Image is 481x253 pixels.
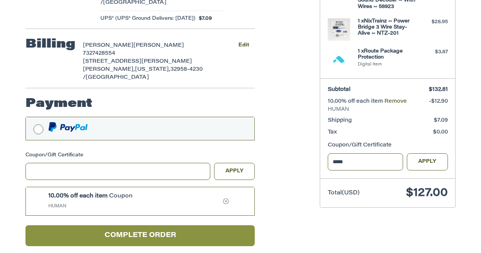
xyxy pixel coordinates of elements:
[83,67,135,72] span: [PERSON_NAME],
[100,15,195,22] span: UPS® (UPS® Ground Delivers: [DATE])
[25,163,210,180] input: Gift Certificate or Coupon Code
[328,142,448,150] div: Coupon/Gift Certificate
[434,118,448,123] span: $7.09
[83,51,115,56] span: 7327428554
[48,193,108,199] span: 10.00% off each item
[328,190,360,196] span: Total (USD)
[358,48,416,61] h4: 1 x Route Package Protection
[407,153,448,170] button: Apply
[433,130,448,135] span: $0.00
[232,40,255,51] button: Edit
[328,130,337,135] span: Tax
[358,18,416,37] h4: 1 x NixTrainz ~ Power Bridge 3 Wire Stay-Alive ~ NTZ-201
[48,204,67,208] span: HUMAN
[384,99,407,104] a: Remove
[48,192,220,201] span: Coupon
[86,75,149,80] span: [GEOGRAPHIC_DATA]
[328,87,351,92] span: Subtotal
[135,67,170,72] span: [US_STATE],
[83,67,203,80] span: 32958-4230 /
[418,48,448,56] div: $3.87
[328,106,448,113] span: HUMAN
[328,153,403,170] input: Gift Certificate or Coupon Code
[406,188,448,199] span: $127.00
[358,62,416,68] li: Digital Item
[328,118,352,123] span: Shipping
[429,87,448,92] span: $132.81
[25,225,255,246] button: Complete order
[83,43,133,48] span: [PERSON_NAME]
[48,122,88,132] img: PayPal icon
[25,37,75,52] h2: Billing
[25,96,92,111] h2: Payment
[418,18,448,26] div: $28.95
[214,163,255,180] button: Apply
[83,59,192,64] span: [STREET_ADDRESS][PERSON_NAME]
[133,43,184,48] span: [PERSON_NAME]
[25,151,255,159] div: Coupon/Gift Certificate
[328,99,384,104] span: 10.00% off each item
[429,99,448,104] span: -$12.90
[195,15,212,22] span: $7.09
